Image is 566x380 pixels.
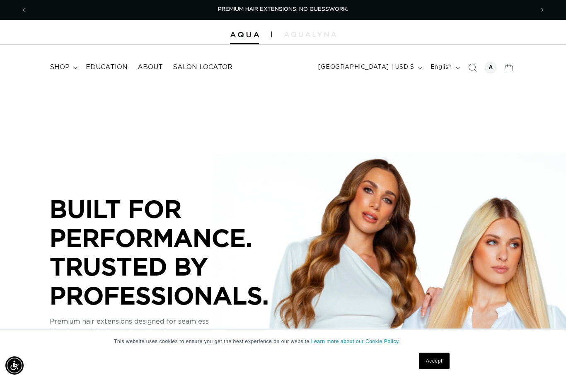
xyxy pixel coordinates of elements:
span: shop [50,63,70,72]
summary: Search [463,58,481,77]
a: Learn more about our Cookie Policy. [311,339,400,344]
div: Accessibility Menu [5,356,24,375]
button: [GEOGRAPHIC_DATA] | USD $ [313,60,426,75]
span: Education [86,63,128,72]
a: Salon Locator [168,58,237,77]
img: Aqua Hair Extensions [230,32,259,38]
button: Previous announcement [15,2,33,18]
span: About [138,63,163,72]
a: Education [81,58,133,77]
p: This website uses cookies to ensure you get the best experience on our website. [114,338,452,345]
a: About [133,58,168,77]
span: [GEOGRAPHIC_DATA] | USD $ [318,63,414,72]
button: Next announcement [533,2,551,18]
p: BUILT FOR PERFORMANCE. TRUSTED BY PROFESSIONALS. [50,194,298,310]
span: English [431,63,452,72]
img: aqualyna.com [284,32,336,37]
span: Salon Locator [173,63,232,72]
summary: shop [45,58,81,77]
button: English [426,60,463,75]
p: Premium hair extensions designed for seamless blends, consistent results, and performance you can... [50,317,298,346]
a: Accept [419,353,450,369]
span: PREMIUM HAIR EXTENSIONS. NO GUESSWORK. [218,7,348,12]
